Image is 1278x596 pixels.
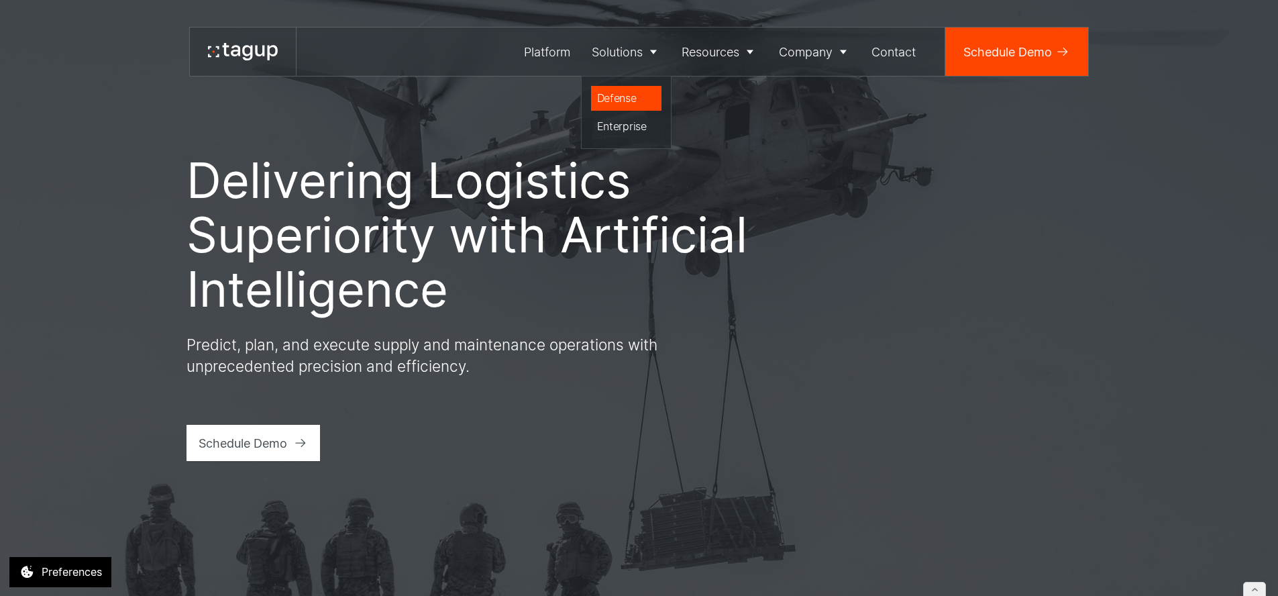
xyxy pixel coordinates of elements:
div: Enterprise [597,118,656,134]
div: Contact [871,43,916,61]
a: Defense [591,86,662,111]
div: Defense [597,90,656,106]
div: Solutions [592,43,643,61]
div: Schedule Demo [199,434,287,452]
a: Contact [861,28,927,76]
a: Enterprise [591,114,662,140]
a: Schedule Demo [945,28,1088,76]
div: Platform [524,43,570,61]
p: Predict, plan, and execute supply and maintenance operations with unprecedented precision and eff... [187,334,670,377]
div: Resources [682,43,739,61]
a: Resources [672,28,769,76]
div: Company [779,43,833,61]
div: Schedule Demo [963,43,1052,61]
a: Solutions [581,28,672,76]
a: Platform [514,28,582,76]
a: Company [768,28,861,76]
div: Preferences [42,564,102,580]
a: Schedule Demo [187,425,321,461]
h1: Delivering Logistics Superiority with Artificial Intelligence [187,153,750,316]
nav: Solutions [581,76,672,149]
